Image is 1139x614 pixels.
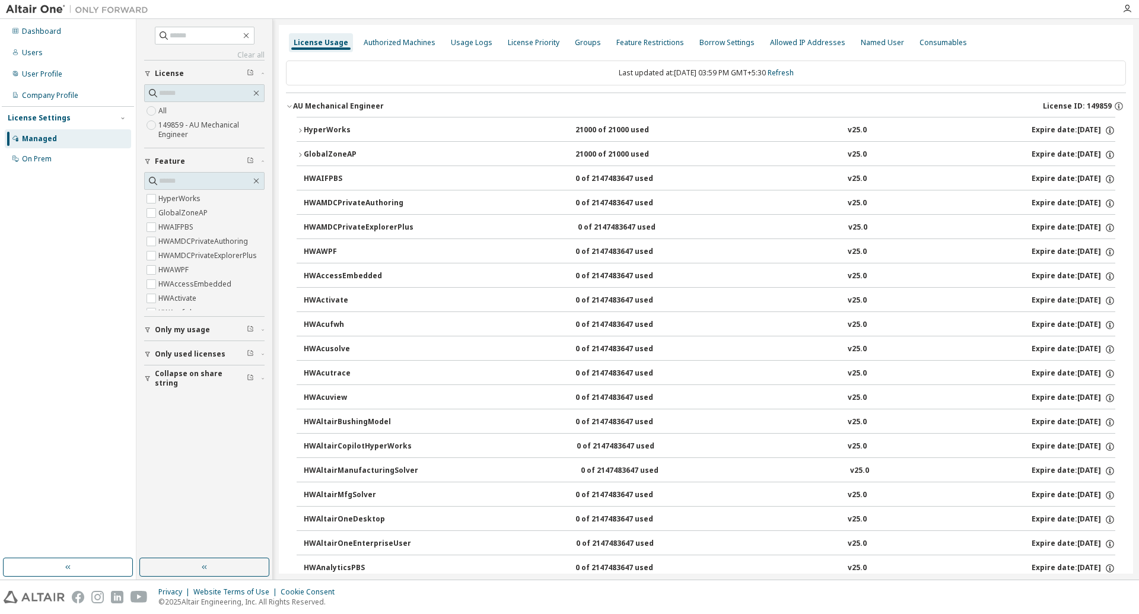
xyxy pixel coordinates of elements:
[575,174,682,184] div: 0 of 2147483647 used
[297,117,1115,144] button: HyperWorks21000 of 21000 usedv25.0Expire date:[DATE]
[848,563,867,574] div: v25.0
[247,374,254,383] span: Clear filter
[304,222,413,233] div: HWAMDCPrivateExplorerPlus
[22,48,43,58] div: Users
[848,441,867,452] div: v25.0
[848,514,867,525] div: v25.0
[247,325,254,335] span: Clear filter
[575,295,682,306] div: 0 of 2147483647 used
[848,222,867,233] div: v25.0
[247,157,254,166] span: Clear filter
[8,113,71,123] div: License Settings
[304,239,1115,265] button: HWAWPF0 of 2147483647 usedv25.0Expire date:[DATE]
[576,539,683,549] div: 0 of 2147483647 used
[304,555,1115,581] button: HWAnalyticsPBS0 of 2147483647 usedv25.0Expire date:[DATE]
[848,198,867,209] div: v25.0
[155,349,225,359] span: Only used licenses
[848,417,867,428] div: v25.0
[304,466,418,476] div: HWAltairManufacturingSolver
[304,336,1115,362] button: HWAcusolve0 of 2147483647 usedv25.0Expire date:[DATE]
[616,38,684,47] div: Feature Restrictions
[304,166,1115,192] button: HWAIFPBS0 of 2147483647 usedv25.0Expire date:[DATE]
[22,69,62,79] div: User Profile
[451,38,492,47] div: Usage Logs
[4,591,65,603] img: altair_logo.svg
[848,149,867,160] div: v25.0
[575,393,682,403] div: 0 of 2147483647 used
[1032,247,1115,257] div: Expire date: [DATE]
[304,368,411,379] div: HWAcutrace
[575,149,682,160] div: 21000 of 21000 used
[848,125,867,136] div: v25.0
[1032,320,1115,330] div: Expire date: [DATE]
[158,277,234,291] label: HWAccessEmbedded
[144,148,265,174] button: Feature
[575,344,682,355] div: 0 of 2147483647 used
[304,490,411,501] div: HWAltairMfgSolver
[850,466,869,476] div: v25.0
[577,441,683,452] div: 0 of 2147483647 used
[848,174,867,184] div: v25.0
[304,288,1115,314] button: HWActivate0 of 2147483647 usedv25.0Expire date:[DATE]
[575,320,682,330] div: 0 of 2147483647 used
[297,142,1115,168] button: GlobalZoneAP21000 of 21000 usedv25.0Expire date:[DATE]
[920,38,967,47] div: Consumables
[304,247,411,257] div: HWAWPF
[144,341,265,367] button: Only used licenses
[144,317,265,343] button: Only my usage
[575,38,601,47] div: Groups
[158,234,250,249] label: HWAMDCPrivateAuthoring
[304,385,1115,411] button: HWAcuview0 of 2147483647 usedv25.0Expire date:[DATE]
[304,295,411,306] div: HWActivate
[770,38,845,47] div: Allowed IP Addresses
[158,587,193,597] div: Privacy
[1032,563,1115,574] div: Expire date: [DATE]
[304,441,412,452] div: HWAltairCopilotHyperWorks
[1032,222,1115,233] div: Expire date: [DATE]
[158,291,199,306] label: HWActivate
[304,482,1115,508] button: HWAltairMfgSolver0 of 2147483647 usedv25.0Expire date:[DATE]
[575,490,682,501] div: 0 of 2147483647 used
[304,393,411,403] div: HWAcuview
[193,587,281,597] div: Website Terms of Use
[155,325,210,335] span: Only my usage
[158,597,342,607] p: © 2025 Altair Engineering, Inc. All Rights Reserved.
[247,349,254,359] span: Clear filter
[304,514,411,525] div: HWAltairOneDesktop
[158,104,169,118] label: All
[158,192,203,206] label: HyperWorks
[1032,393,1115,403] div: Expire date: [DATE]
[575,247,682,257] div: 0 of 2147483647 used
[158,249,259,263] label: HWAMDCPrivateExplorerPlus
[1032,125,1115,136] div: Expire date: [DATE]
[304,361,1115,387] button: HWAcutrace0 of 2147483647 usedv25.0Expire date:[DATE]
[848,539,867,549] div: v25.0
[575,198,682,209] div: 0 of 2147483647 used
[575,563,682,574] div: 0 of 2147483647 used
[848,295,867,306] div: v25.0
[158,220,196,234] label: HWAIFPBS
[155,157,185,166] span: Feature
[768,68,794,78] a: Refresh
[848,368,867,379] div: v25.0
[575,368,682,379] div: 0 of 2147483647 used
[848,247,867,257] div: v25.0
[1032,149,1115,160] div: Expire date: [DATE]
[304,190,1115,217] button: HWAMDCPrivateAuthoring0 of 2147483647 usedv25.0Expire date:[DATE]
[111,591,123,603] img: linkedin.svg
[72,591,84,603] img: facebook.svg
[575,417,682,428] div: 0 of 2147483647 used
[155,69,184,78] span: License
[575,514,682,525] div: 0 of 2147483647 used
[575,271,682,282] div: 0 of 2147483647 used
[247,69,254,78] span: Clear filter
[286,61,1126,85] div: Last updated at: [DATE] 03:59 PM GMT+5:30
[304,125,411,136] div: HyperWorks
[158,206,210,220] label: GlobalZoneAP
[144,50,265,60] a: Clear all
[304,174,411,184] div: HWAIFPBS
[304,215,1115,241] button: HWAMDCPrivateExplorerPlus0 of 2147483647 usedv25.0Expire date:[DATE]
[848,490,867,501] div: v25.0
[1032,514,1115,525] div: Expire date: [DATE]
[848,320,867,330] div: v25.0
